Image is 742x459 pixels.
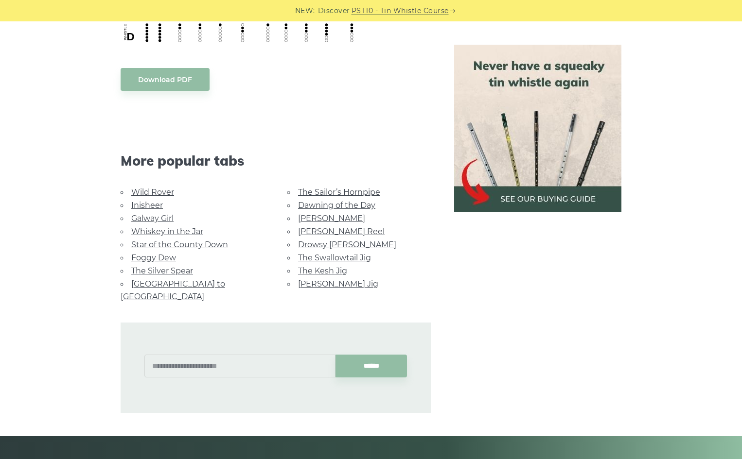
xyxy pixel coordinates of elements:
img: tin whistle buying guide [454,45,621,212]
a: Foggy Dew [131,253,176,262]
a: Wild Rover [131,187,174,197]
a: [PERSON_NAME] Reel [298,227,385,236]
span: More popular tabs [121,153,431,169]
a: The Sailor’s Hornpipe [298,187,380,197]
a: [PERSON_NAME] Jig [298,279,378,289]
a: Galway Girl [131,214,174,223]
a: Drowsy [PERSON_NAME] [298,240,396,249]
a: [PERSON_NAME] [298,214,365,223]
a: The Kesh Jig [298,266,347,275]
a: [GEOGRAPHIC_DATA] to [GEOGRAPHIC_DATA] [121,279,225,301]
a: The Swallowtail Jig [298,253,371,262]
a: Star of the County Down [131,240,228,249]
a: PST10 - Tin Whistle Course [352,5,449,17]
a: Dawning of the Day [298,201,375,210]
span: NEW: [295,5,315,17]
a: Download PDF [121,68,210,91]
a: Inisheer [131,201,163,210]
a: The Silver Spear [131,266,193,275]
a: Whiskey in the Jar [131,227,203,236]
span: Discover [318,5,350,17]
